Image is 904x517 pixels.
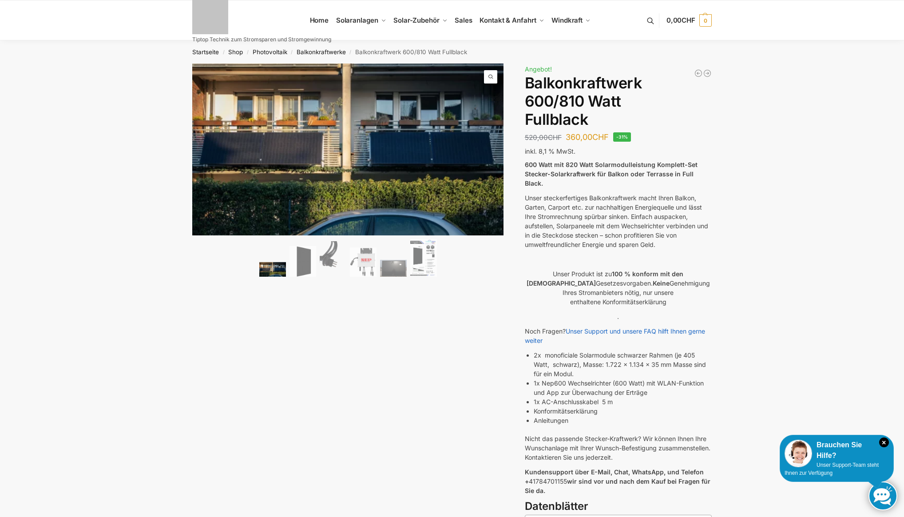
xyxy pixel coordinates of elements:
a: 0,00CHF 0 [666,7,712,34]
a: Balkonkraftwerk 445/600 Watt Bificial [694,69,703,78]
strong: 100 % konform mit den [DEMOGRAPHIC_DATA] [527,270,684,287]
strong: Kundensupport über E-Mail, Chat, WhatsApp, und Telefon + [525,468,704,485]
a: Balkonkraftwerke [297,48,346,56]
span: CHF [682,16,695,24]
span: 0 [699,14,712,27]
li: 1x Nep600 Wechselrichter (600 Watt) mit WLAN-Funktion und App zur Überwachung der Erträge [534,378,712,397]
span: Unser Support-Team steht Ihnen zur Verfügung [785,462,879,476]
img: Balkonkraftwerk 600/810 Watt Fullblack 1 [192,64,504,235]
span: / [346,49,355,56]
span: / [219,49,228,56]
span: CHF [548,133,562,142]
span: inkl. 8,1 % MwSt. [525,147,575,155]
img: NEP 800 Drosselbar auf 600 Watt [350,247,377,277]
p: Noch Fragen? [525,326,712,345]
div: Brauchen Sie Hilfe? [785,440,889,461]
nav: Breadcrumb [177,40,728,64]
span: Sales [455,16,472,24]
span: -31% [613,132,631,142]
span: Kontakt & Anfahrt [480,16,536,24]
p: 41784701155 [525,467,712,495]
span: Angebot! [525,65,552,73]
bdi: 360,00 [566,132,609,142]
span: / [287,49,297,56]
a: Balkonkraftwerk 405/600 Watt erweiterbar [703,69,712,78]
a: Sales [451,0,476,40]
img: Balkonkraftwerk 600/810 Watt Fullblack 3 [504,64,815,420]
img: Balkonkraftwerk 600/810 Watt Fullblack – Bild 6 [410,239,437,277]
a: Solar-Zubehör [390,0,451,40]
img: TommaTech Vorderseite [289,246,316,277]
li: Konformitätserklärung [534,406,712,416]
h3: Datenblätter [525,499,712,514]
img: Balkonkraftwerk 600/810 Watt Fullblack – Bild 5 [380,260,407,277]
bdi: 520,00 [525,133,562,142]
a: Solaranlagen [332,0,389,40]
p: . [525,312,712,321]
p: Unser Produkt ist zu Gesetzesvorgaben. Genehmigung Ihres Stromanbieters nötig, nur unsere enthalt... [525,269,712,306]
span: Windkraft [551,16,583,24]
h1: Balkonkraftwerk 600/810 Watt Fullblack [525,74,712,128]
span: Solaranlagen [336,16,378,24]
span: Solar-Zubehör [393,16,440,24]
strong: 600 Watt mit 820 Watt Solarmodulleistung Komplett-Set Stecker-Solarkraftwerk für Balkon oder Terr... [525,161,698,187]
i: Schließen [879,437,889,447]
a: Shop [228,48,243,56]
li: 2x monoficiale Solarmodule schwarzer Rahmen (je 405 Watt, schwarz), Masse: 1.722 x 1.134 x 35 mm ... [534,350,712,378]
p: Nicht das passende Stecker-Kraftwerk? Wir können Ihnen Ihre Wunschanlage mit Ihrer Wunsch-Befesti... [525,434,712,462]
strong: Keine [653,279,670,287]
li: 1x AC-Anschlusskabel 5 m [534,397,712,406]
li: Anleitungen [534,416,712,425]
a: Unser Support und unsere FAQ hilft Ihnen gerne weiter [525,327,705,344]
a: Kontakt & Anfahrt [476,0,548,40]
span: CHF [592,132,609,142]
a: Windkraft [548,0,595,40]
a: Startseite [192,48,219,56]
span: / [243,49,252,56]
p: Tiptop Technik zum Stromsparen und Stromgewinnung [192,37,331,42]
strong: wir sind vor und nach dem Kauf bei Fragen für Sie da. [525,477,710,494]
p: Unser steckerfertiges Balkonkraftwerk macht Ihren Balkon, Garten, Carport etc. zur nachhaltigen E... [525,193,712,249]
img: Customer service [785,440,812,467]
img: 2 Balkonkraftwerke [259,262,286,277]
span: 0,00 [666,16,695,24]
img: Anschlusskabel-3meter_schweizer-stecker [320,241,346,277]
a: Photovoltaik [253,48,287,56]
